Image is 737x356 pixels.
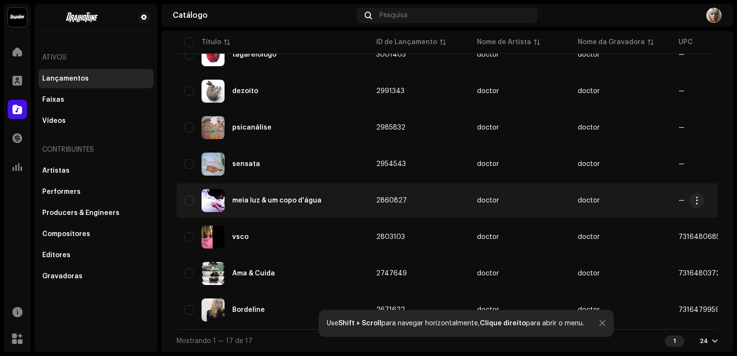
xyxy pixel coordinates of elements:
[38,246,154,265] re-m-nav-item: Editores
[678,270,732,277] span: 7316480372081
[202,189,225,212] img: 6897750d-b605-4dc8-899e-f94643201a66
[202,225,225,249] img: 3e9befab-3e5e-4df8-8c76-9cf3590bb552
[202,116,225,139] img: ff07377b-6bf8-4d44-82ac-82c4394505cf
[202,153,225,176] img: 2914210a-6e7f-47bc-997c-8ce9eb4f34c9
[678,197,685,204] span: —
[477,37,531,47] div: Nome de Artista
[42,273,83,280] div: Gravadoras
[177,338,252,344] span: Mostrando 1 — 17 de 17
[678,124,685,131] span: —
[38,90,154,109] re-m-nav-item: Faixas
[477,234,562,240] span: doctor
[38,69,154,88] re-m-nav-item: Lançamentos
[376,161,406,167] span: 2954543
[376,307,405,313] span: 2671622
[678,307,733,313] span: 7316479959668
[42,12,123,23] img: 4be5d718-524a-47ed-a2e2-bfbeb4612910
[232,88,258,95] div: dezoito
[477,197,562,204] span: doctor
[578,161,600,167] span: doctor
[477,124,562,131] span: doctor
[38,267,154,286] re-m-nav-item: Gravadoras
[578,51,600,58] span: doctor
[477,88,562,95] span: doctor
[232,197,321,204] div: meia luz & um copo d'água
[578,234,600,240] span: doctor
[578,124,600,131] span: doctor
[665,335,684,347] div: 1
[8,8,27,27] img: 10370c6a-d0e2-4592-b8a2-38f444b0ca44
[678,161,685,167] span: —
[477,88,499,95] div: doctor
[578,37,645,47] div: Nome da Gravadora
[38,203,154,223] re-m-nav-item: Producers & Engineers
[477,234,499,240] div: doctor
[338,320,381,327] strong: Shift + Scroll
[706,8,722,23] img: 100156f4-6f17-4b07-b56a-2625ee4b8b05
[232,234,249,240] div: vsco
[477,161,499,167] div: doctor
[38,225,154,244] re-m-nav-item: Compositores
[678,88,685,95] span: —
[38,111,154,131] re-m-nav-item: Vídeos
[173,12,353,19] div: Catálogo
[42,188,81,196] div: Performers
[232,307,265,313] div: Bordeline
[477,270,562,277] span: doctor
[477,51,499,58] div: doctor
[477,51,562,58] span: doctor
[42,251,71,259] div: Editores
[477,161,562,167] span: doctor
[42,167,70,175] div: Artistas
[700,337,708,345] div: 24
[42,96,64,104] div: Faixas
[42,75,89,83] div: Lançamentos
[202,37,221,47] div: Título
[376,197,407,204] span: 2860827
[202,43,225,66] img: 64d5c0db-abfd-4194-985d-214c9b565554
[376,270,407,277] span: 2747649
[477,124,499,131] div: doctor
[380,12,407,19] span: Pesquisa
[42,209,119,217] div: Producers & Engineers
[232,161,260,167] div: sensata
[202,262,225,285] img: 6eba2ca0-9c97-41bf-8cec-a424185901b0
[232,51,276,58] div: tagarelólogo
[376,51,406,58] span: 3001403
[376,37,437,47] div: ID de Lançamento
[477,197,499,204] div: doctor
[376,234,405,240] span: 2803103
[42,230,90,238] div: Compositores
[202,80,225,103] img: 2be306ee-72fe-4638-840c-79fb6d324809
[42,117,66,125] div: Vídeos
[376,88,404,95] span: 2991343
[202,298,225,321] img: 78d9e455-8b2e-4234-979f-8f7796324fff
[327,320,584,327] div: Use para navegar horizontalmente, para abrir o menu.
[232,270,275,277] div: Ama & Cuida
[678,234,733,240] span: 7316480685693
[376,124,405,131] span: 2985832
[480,320,526,327] strong: Clique direito
[678,51,685,58] span: —
[232,124,272,131] div: psicanálise
[38,182,154,202] re-m-nav-item: Performers
[477,307,499,313] div: doctor
[38,138,154,161] re-a-nav-header: Contribuintes
[578,307,600,313] span: doctor
[38,46,154,69] re-a-nav-header: Ativos
[477,307,562,313] span: doctor
[477,270,499,277] div: doctor
[578,197,600,204] span: doctor
[578,88,600,95] span: doctor
[38,161,154,180] re-m-nav-item: Artistas
[578,270,600,277] span: doctor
